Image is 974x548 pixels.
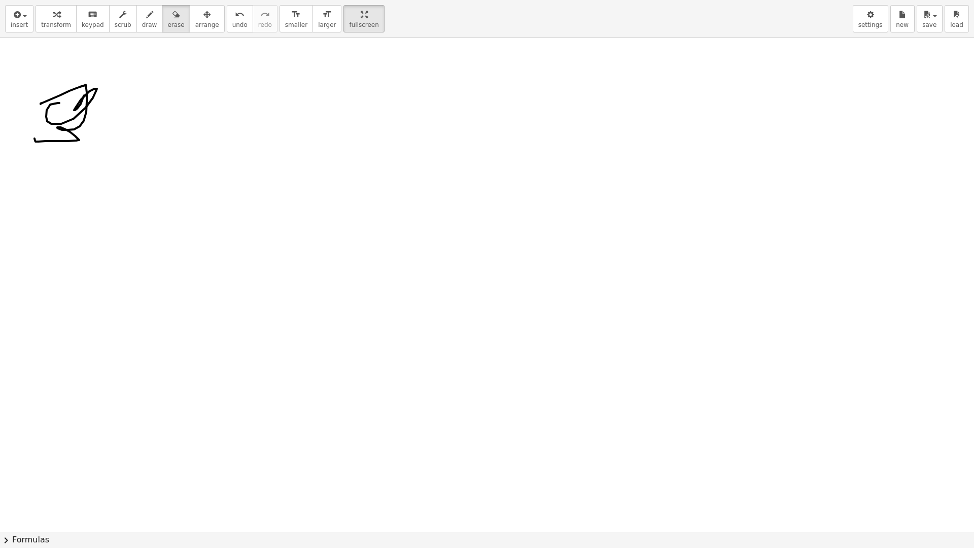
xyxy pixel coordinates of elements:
i: undo [235,9,245,21]
span: redo [258,21,272,28]
i: format_size [291,9,301,21]
span: keypad [82,21,104,28]
button: new [890,5,915,32]
button: fullscreen [343,5,384,32]
span: fullscreen [349,21,378,28]
button: scrub [109,5,137,32]
span: new [896,21,909,28]
i: keyboard [88,9,97,21]
button: format_sizesmaller [280,5,313,32]
button: settings [853,5,888,32]
button: erase [162,5,190,32]
span: larger [318,21,336,28]
button: redoredo [253,5,277,32]
span: arrange [195,21,219,28]
span: erase [167,21,184,28]
span: draw [142,21,157,28]
span: save [922,21,936,28]
button: undoundo [227,5,253,32]
span: load [950,21,963,28]
i: redo [260,9,270,21]
i: format_size [322,9,332,21]
span: settings [858,21,883,28]
button: insert [5,5,33,32]
button: keyboardkeypad [76,5,110,32]
span: undo [232,21,248,28]
span: transform [41,21,71,28]
span: insert [11,21,28,28]
button: draw [136,5,163,32]
span: smaller [285,21,307,28]
button: format_sizelarger [312,5,341,32]
button: load [945,5,969,32]
button: save [917,5,943,32]
span: scrub [115,21,131,28]
button: transform [36,5,77,32]
button: arrange [190,5,225,32]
